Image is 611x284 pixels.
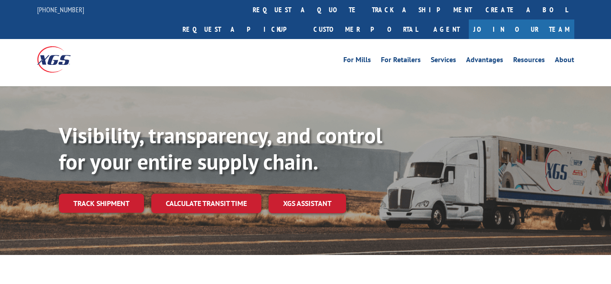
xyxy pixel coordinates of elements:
a: For Mills [343,56,371,66]
a: Calculate transit time [151,194,261,213]
a: Request a pickup [176,20,307,39]
a: Customer Portal [307,20,424,39]
a: Agent [424,20,469,39]
a: Services [431,56,456,66]
a: XGS ASSISTANT [269,194,346,213]
a: About [555,56,574,66]
a: [PHONE_NUMBER] [37,5,84,14]
a: For Retailers [381,56,421,66]
a: Join Our Team [469,20,574,39]
a: Track shipment [59,194,144,213]
b: Visibility, transparency, and control for your entire supply chain. [59,121,382,176]
a: Resources [513,56,545,66]
a: Advantages [466,56,503,66]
